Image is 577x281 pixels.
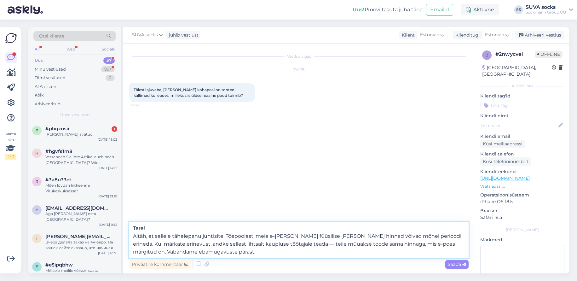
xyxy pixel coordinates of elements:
input: Lisa tag [480,101,564,110]
div: Klient [399,32,415,38]
div: Vestlus algas [129,54,469,59]
div: [DATE] [129,67,469,73]
p: Operatsioonisüsteem [480,192,564,198]
div: Privaatne kommentaar [129,260,191,269]
span: SUVA socks [132,32,158,38]
div: juhib vestlust [166,32,199,38]
span: e [36,264,38,269]
div: [DATE] 9:32 [99,222,117,227]
span: h [35,151,38,155]
span: yloilomets@gmail.com [45,205,111,211]
div: 37 [103,57,115,64]
div: Versenden Sie Ihre Artikel auch nach [GEOGRAPHIC_DATA]? Wie [PERSON_NAME] sind die Vetsandkosten ... [45,154,117,166]
div: 1 [112,126,117,132]
div: SS [514,5,523,14]
a: SUVA socksSockmann Group OÜ [526,5,573,15]
span: Uued vestlused [60,112,89,118]
span: Estonian [485,32,504,38]
p: Kliendi telefon [480,151,564,157]
div: 2 / 3 [5,154,16,160]
div: Вчера делала заказ на 44 евро. На вашем сайте сказано, что начиная с 40 евро, доставка бесплатная... [45,239,117,251]
button: Emailid [426,4,453,16]
div: Kliendi info [480,83,564,89]
div: Kõik [35,92,44,98]
p: Kliendi tag'id [480,93,564,99]
span: Estonian [420,32,439,38]
div: Klienditugi [453,32,480,38]
p: Brauser [480,208,564,214]
p: Kliendi nimi [480,113,564,119]
div: Web [65,45,76,53]
span: #pbqznsir [45,126,70,132]
div: All [33,45,41,53]
span: 2 [486,53,488,57]
textarea: Tere! Aitäh, et sellele tähelepanu juhtisite. Tõepoolest, meie e-[PERSON_NAME] füüsilise [PERSON_... [129,222,469,258]
div: Arhiveeri vestlus [515,31,564,39]
div: # 2nwycvel [495,50,535,58]
span: i [36,236,38,241]
span: Saada [448,261,466,267]
div: SUVA socks [526,5,566,10]
div: Tiimi vestlused [35,75,66,81]
p: Klienditeekond [480,168,564,175]
div: Uus [35,57,43,64]
div: Miten löydän liikkeenne Virukeskuksessa? [45,183,117,194]
span: p [36,128,38,133]
div: 0 [106,75,115,81]
div: Küsi telefoninumbrit [480,157,531,166]
p: Vaata edasi ... [480,184,564,189]
div: [DATE] 12:36 [98,251,117,255]
p: iPhone OS 18.5 [480,198,564,205]
span: inna.kozlovskaja@gmail.com [45,234,111,239]
span: y [36,208,38,212]
div: Socials [101,45,116,53]
span: 3 [36,179,38,184]
div: Millisele meilile võiksin saata pöördumise Eesti [PERSON_NAME] Lambakoerte Ühingu ja Eesti Otsing... [45,268,117,279]
p: Märkmed [480,237,564,243]
p: Safari 18.5 [480,214,564,221]
b: Uus! [353,7,365,13]
span: 14:47 [131,102,155,107]
div: Aktiivne [461,4,499,15]
div: 99+ [101,66,115,73]
span: Otsi kliente [39,33,64,39]
div: Sockmann Group OÜ [526,10,566,15]
span: #e5ipqbhw [45,262,73,268]
div: Minu vestlused [35,66,66,73]
div: AI Assistent [35,84,58,90]
div: [GEOGRAPHIC_DATA], [GEOGRAPHIC_DATA] [482,64,552,78]
div: [DATE] 13:02 [98,137,117,142]
a: [URL][DOMAIN_NAME] [480,175,530,181]
p: Kliendi email [480,133,564,140]
div: Vaata siia [5,131,16,160]
div: [DATE] 14:12 [98,166,117,170]
div: [PERSON_NAME] avatud [45,132,117,137]
span: Täiesti ajuvaba, [PERSON_NAME] kohapeal on tooted kallimad kui epoes, milleks siis üldse reaalne ... [134,87,243,98]
div: [PERSON_NAME] [480,227,564,233]
div: Arhiveeritud [35,101,61,107]
span: #3a8u33et [45,177,71,183]
span: Offline [535,51,563,58]
div: Proovi tasuta juba täna: [353,6,424,14]
div: [DATE] 13:10 [98,194,117,199]
div: Aga [PERSON_NAME] osta [GEOGRAPHIC_DATA]? [45,211,117,222]
img: Askly Logo [5,32,17,44]
input: Lisa nimi [481,122,557,129]
div: Küsi meiliaadressi [480,140,525,148]
span: #hgvfs1m8 [45,149,72,154]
